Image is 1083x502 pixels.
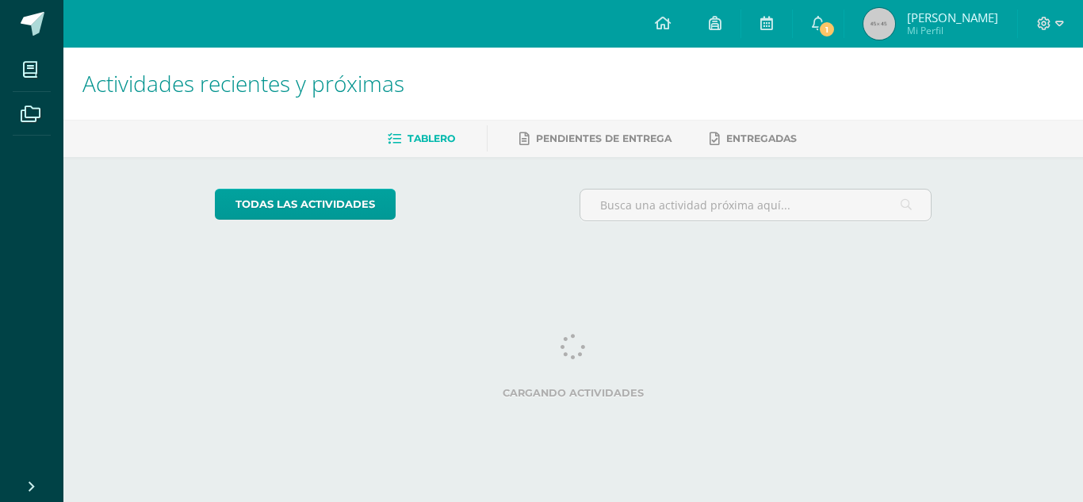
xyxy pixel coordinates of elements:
[580,190,932,220] input: Busca una actividad próxima aquí...
[710,126,797,151] a: Entregadas
[818,21,836,38] span: 1
[907,10,998,25] span: [PERSON_NAME]
[536,132,672,144] span: Pendientes de entrega
[215,387,932,399] label: Cargando actividades
[388,126,455,151] a: Tablero
[82,68,404,98] span: Actividades recientes y próximas
[519,126,672,151] a: Pendientes de entrega
[408,132,455,144] span: Tablero
[863,8,895,40] img: 45x45
[215,189,396,220] a: todas las Actividades
[726,132,797,144] span: Entregadas
[907,24,998,37] span: Mi Perfil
